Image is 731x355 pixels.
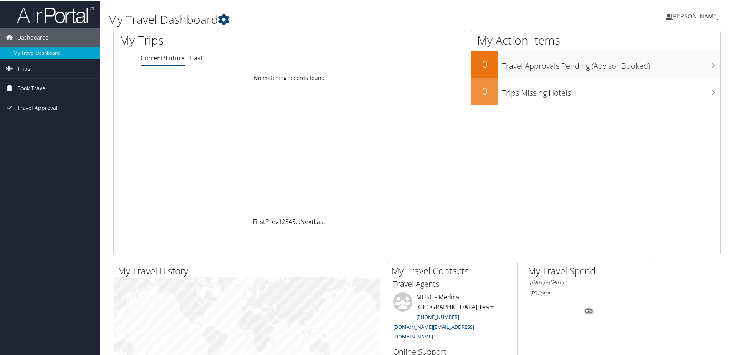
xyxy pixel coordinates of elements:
[471,32,720,48] h1: My Action Items
[285,217,289,225] a: 3
[296,217,300,225] span: …
[282,217,285,225] a: 2
[530,288,648,297] h6: Total
[253,217,265,225] a: First
[118,264,380,277] h2: My Travel History
[289,217,292,225] a: 4
[530,288,537,297] span: $0
[314,217,326,225] a: Last
[471,51,720,78] a: 0Travel Approvals Pending (Advisor Booked)
[586,308,592,313] tspan: 0%
[17,27,48,46] span: Dashboards
[17,78,47,97] span: Book Travel
[389,292,515,343] li: MUSC - Medical [GEOGRAPHIC_DATA] Team
[391,264,517,277] h2: My Travel Contacts
[393,278,511,289] h3: Travel Agents
[292,217,296,225] a: 5
[190,53,203,61] a: Past
[141,53,185,61] a: Current/Future
[471,57,498,70] h2: 0
[666,4,726,27] a: [PERSON_NAME]
[502,83,720,98] h3: Trips Missing Hotels
[471,78,720,105] a: 0Trips Missing Hotels
[530,278,648,285] h6: [DATE] - [DATE]
[393,323,474,340] a: [DOMAIN_NAME][EMAIL_ADDRESS][DOMAIN_NAME]
[278,217,282,225] a: 1
[528,264,654,277] h2: My Travel Spend
[17,98,58,117] span: Travel Approval
[471,84,498,97] h2: 0
[107,11,520,27] h1: My Travel Dashboard
[502,56,720,71] h3: Travel Approvals Pending (Advisor Booked)
[17,5,94,23] img: airportal-logo.png
[671,11,719,20] span: [PERSON_NAME]
[265,217,278,225] a: Prev
[114,70,465,84] td: No matching records found
[300,217,314,225] a: Next
[119,32,313,48] h1: My Trips
[416,313,459,320] a: [PHONE_NUMBER]
[17,58,30,78] span: Trips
